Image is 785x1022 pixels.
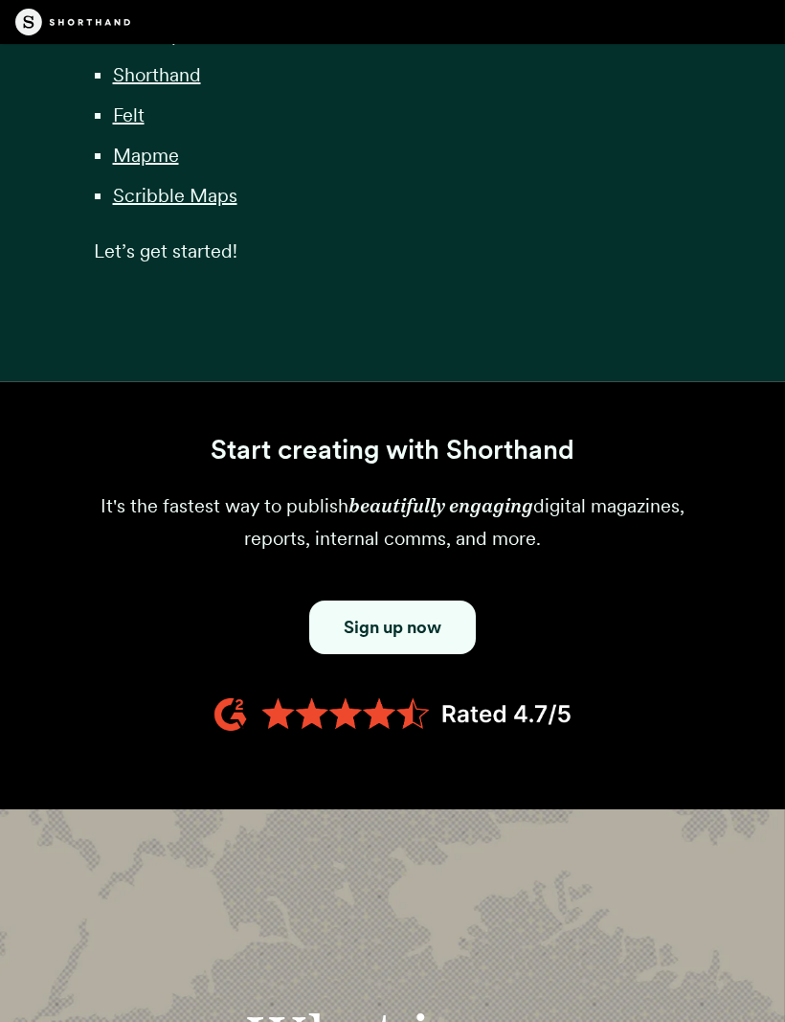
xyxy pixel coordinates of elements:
a: Button to click through to Shorthand's signup section. [309,602,476,655]
img: 4.7 orange stars lined up in a row with the text G2 rated 4.7/5 [213,693,572,738]
a: Mapme [113,145,179,168]
span: Start creating with Shorthand [211,434,574,466]
em: beautifully engaging [348,495,533,518]
img: The Craft [15,9,130,35]
a: Zeemaps [113,24,191,47]
a: Felt [113,104,145,127]
a: Scribble Maps [113,185,237,208]
span: It's the fastest way to publish digital magazines, reports, internal comms, and more. [101,495,684,551]
span: Let’s get started! [94,240,237,263]
a: Shorthand [113,64,201,87]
